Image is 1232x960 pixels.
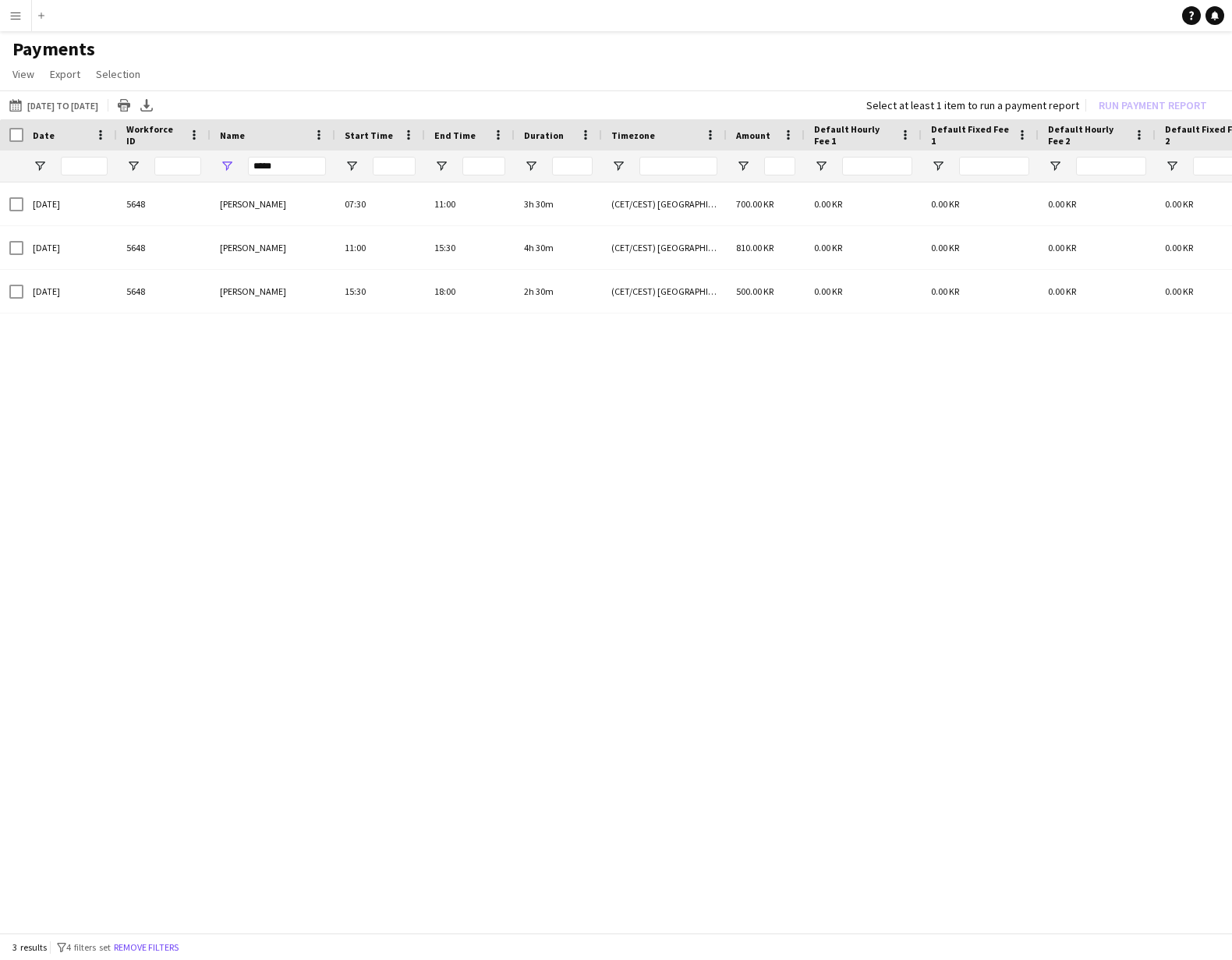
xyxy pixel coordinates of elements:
button: [DATE] to [DATE] [6,96,101,115]
div: 4h 30m [515,226,602,269]
button: Open Filter Menu [434,159,448,173]
div: 0.00 KR [1039,226,1156,269]
span: 810.00 KR [736,242,774,253]
span: [PERSON_NAME] [220,198,286,210]
button: Open Filter Menu [1165,159,1179,173]
div: 0.00 KR [1039,182,1156,225]
div: 5648 [117,270,211,313]
app-action-btn: Print [115,96,133,115]
div: (CET/CEST) [GEOGRAPHIC_DATA] [602,182,727,225]
div: 0.00 KR [922,226,1039,269]
input: End Time Filter Input [462,157,505,175]
button: Open Filter Menu [736,159,750,173]
button: Open Filter Menu [931,159,945,173]
div: 5648 [117,226,211,269]
input: Name Filter Input [248,157,326,175]
span: [PERSON_NAME] [220,242,286,253]
button: Open Filter Menu [611,159,625,173]
span: Timezone [611,129,655,141]
button: Open Filter Menu [1048,159,1062,173]
button: Open Filter Menu [220,159,234,173]
span: 700.00 KR [736,198,774,210]
span: View [12,67,34,81]
input: Amount Filter Input [764,157,795,175]
input: Timezone Filter Input [639,157,717,175]
app-action-btn: Export XLSX [137,96,156,115]
input: Date Filter Input [61,157,108,175]
div: 0.00 KR [922,182,1039,225]
span: Workforce ID [126,123,182,147]
span: Date [33,129,55,141]
div: 15:30 [425,226,515,269]
div: 5648 [117,182,211,225]
button: Remove filters [111,939,182,956]
div: 11:00 [425,182,515,225]
div: 0.00 KR [805,270,922,313]
div: [DATE] [23,270,117,313]
span: Name [220,129,245,141]
div: 11:00 [335,226,425,269]
div: 07:30 [335,182,425,225]
button: Open Filter Menu [524,159,538,173]
input: Default Hourly Fee 2 Filter Input [1076,157,1146,175]
span: Default Hourly Fee 1 [814,123,894,147]
button: Open Filter Menu [33,159,47,173]
span: Export [50,67,80,81]
div: [DATE] [23,226,117,269]
span: Amount [736,129,770,141]
span: Default Fixed Fee 1 [931,123,1011,147]
span: End Time [434,129,476,141]
div: Select at least 1 item to run a payment report [866,98,1079,112]
input: Default Fixed Fee 1 Filter Input [959,157,1029,175]
span: 500.00 KR [736,285,774,297]
div: 15:30 [335,270,425,313]
div: (CET/CEST) [GEOGRAPHIC_DATA] [602,226,727,269]
a: Export [44,64,87,84]
span: Duration [524,129,564,141]
button: Open Filter Menu [126,159,140,173]
div: 0.00 KR [1039,270,1156,313]
div: 0.00 KR [805,182,922,225]
a: Selection [90,64,147,84]
div: 18:00 [425,270,515,313]
div: [DATE] [23,182,117,225]
button: Open Filter Menu [345,159,359,173]
span: Default Hourly Fee 2 [1048,123,1128,147]
input: Workforce ID Filter Input [154,157,201,175]
span: Selection [96,67,140,81]
input: Start Time Filter Input [373,157,416,175]
div: 0.00 KR [805,226,922,269]
button: Open Filter Menu [814,159,828,173]
span: 4 filters set [66,941,111,953]
span: Start Time [345,129,393,141]
span: [PERSON_NAME] [220,285,286,297]
input: Default Hourly Fee 1 Filter Input [842,157,912,175]
div: 2h 30m [515,270,602,313]
div: 3h 30m [515,182,602,225]
a: View [6,64,41,84]
div: (CET/CEST) [GEOGRAPHIC_DATA] [602,270,727,313]
div: 0.00 KR [922,270,1039,313]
